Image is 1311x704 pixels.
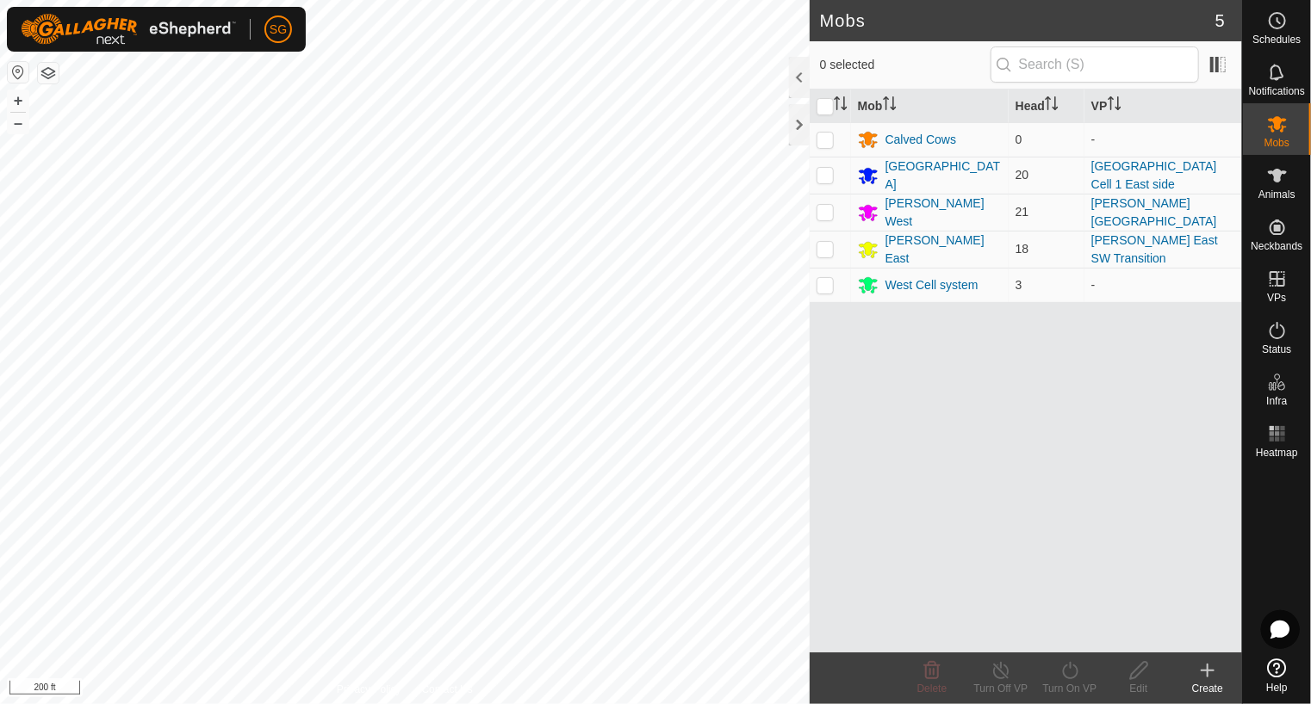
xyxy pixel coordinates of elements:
span: Help [1266,682,1288,693]
span: 0 [1016,133,1022,146]
a: [GEOGRAPHIC_DATA] Cell 1 East side [1091,159,1217,191]
img: Gallagher Logo [21,14,236,45]
th: Mob [851,90,1009,123]
div: [PERSON_NAME] East [885,232,1002,268]
a: [PERSON_NAME] East SW Transition [1091,233,1218,265]
span: Heatmap [1256,448,1298,458]
button: + [8,90,28,111]
div: Create [1173,681,1242,696]
span: 3 [1016,278,1022,292]
td: - [1084,122,1242,157]
span: 5 [1215,8,1225,34]
input: Search (S) [991,46,1199,83]
div: Turn Off VP [966,681,1035,696]
a: Help [1243,652,1311,700]
p-sorticon: Activate to sort [834,99,848,113]
button: Reset Map [8,62,28,83]
th: Head [1009,90,1084,123]
span: 21 [1016,205,1029,219]
span: VPs [1267,293,1286,303]
div: Edit [1104,681,1173,696]
span: Status [1262,344,1291,355]
span: Delete [917,682,948,695]
p-sorticon: Activate to sort [1045,99,1059,113]
td: - [1084,268,1242,302]
div: [GEOGRAPHIC_DATA] [885,157,1002,194]
a: Privacy Policy [337,682,401,697]
span: Infra [1266,396,1287,406]
span: 18 [1016,242,1029,256]
span: SG [270,21,287,39]
div: [PERSON_NAME] West [885,195,1002,231]
div: West Cell system [885,276,979,294]
span: 0 selected [820,56,991,74]
a: [PERSON_NAME][GEOGRAPHIC_DATA] [1091,196,1217,228]
p-sorticon: Activate to sort [1108,99,1121,113]
h2: Mobs [820,10,1215,31]
span: Mobs [1264,138,1289,148]
span: Neckbands [1251,241,1302,251]
span: Animals [1258,189,1295,200]
div: Calved Cows [885,131,956,149]
button: – [8,113,28,133]
span: Schedules [1252,34,1301,45]
span: 20 [1016,168,1029,182]
button: Map Layers [38,63,59,83]
div: Turn On VP [1035,681,1104,696]
p-sorticon: Activate to sort [883,99,897,113]
span: Notifications [1249,86,1305,96]
a: Contact Us [422,682,473,697]
th: VP [1084,90,1242,123]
